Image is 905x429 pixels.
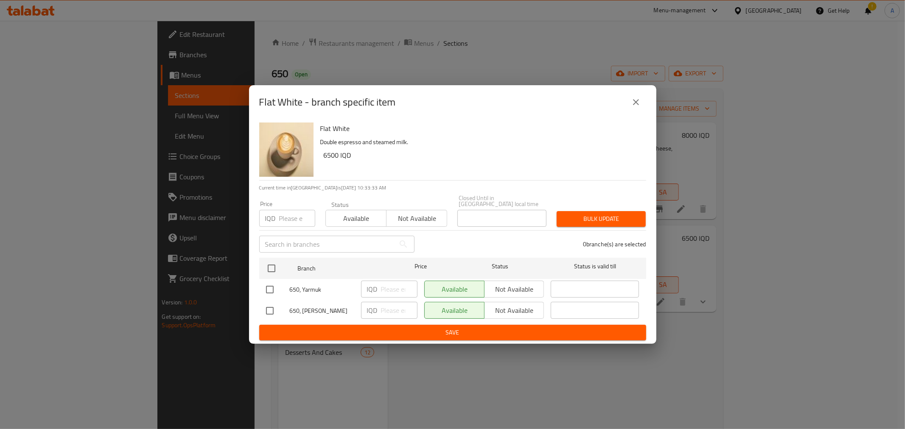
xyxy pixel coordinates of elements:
button: close [626,92,646,112]
button: Available [325,210,387,227]
button: Bulk update [557,211,646,227]
p: Double espresso and steamed milk. [320,137,639,148]
p: IQD [367,305,378,315]
span: Price [392,261,449,272]
h6: 6500 IQD [324,149,639,161]
input: Please enter price [381,281,417,298]
span: Save [266,327,639,338]
span: Bulk update [563,214,639,224]
span: Status is valid till [551,261,639,272]
span: Not available [390,212,444,225]
p: Current time in [GEOGRAPHIC_DATA] is [DATE] 10:33:33 AM [259,184,646,192]
h2: Flat White - branch specific item [259,95,396,109]
img: Flat White [259,123,314,177]
p: 0 branche(s) are selected [583,240,646,248]
input: Search in branches [259,236,395,253]
span: 650, [PERSON_NAME] [290,306,354,316]
input: Please enter price [381,302,417,319]
button: Not available [386,210,447,227]
span: Branch [297,263,386,274]
button: Save [259,325,646,340]
span: Available [329,212,383,225]
h6: Flat White [320,123,639,134]
input: Please enter price [279,210,315,227]
p: IQD [265,213,276,223]
span: Status [456,261,544,272]
p: IQD [367,284,378,294]
span: 650, Yarmuk [290,284,354,295]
